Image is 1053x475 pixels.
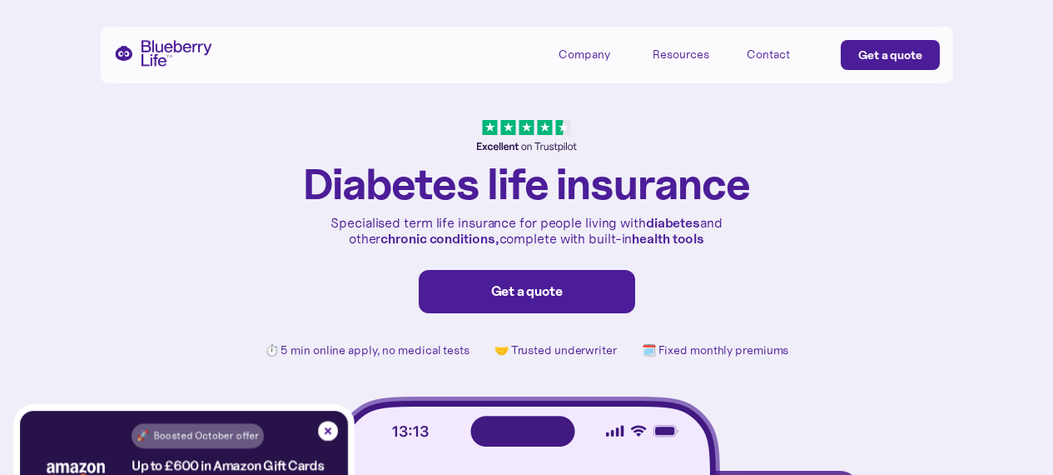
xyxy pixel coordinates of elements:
[380,230,499,247] strong: chronic conditions,
[642,343,789,357] p: 🗓️ Fixed monthly premiums
[132,458,325,472] h4: Up to £600 in Amazon Gift Cards
[646,214,700,231] strong: diabetes
[747,47,790,62] div: Contact
[137,427,259,444] div: 🚀 Boosted October offer
[747,40,822,67] a: Contact
[559,47,610,62] div: Company
[265,343,469,357] p: ⏱️ 5 min online apply, no medical tests
[419,270,635,313] a: Get a quote
[114,40,212,67] a: home
[653,47,709,62] div: Resources
[653,40,728,67] div: Resources
[494,343,617,357] p: 🤝 Trusted underwriter
[559,40,633,67] div: Company
[858,47,922,63] div: Get a quote
[303,161,750,207] h1: Diabetes life insurance
[436,283,618,300] div: Get a quote
[841,40,940,70] a: Get a quote
[632,230,704,247] strong: health tools
[327,215,727,247] p: Specialised term life insurance for people living with and other complete with built-in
